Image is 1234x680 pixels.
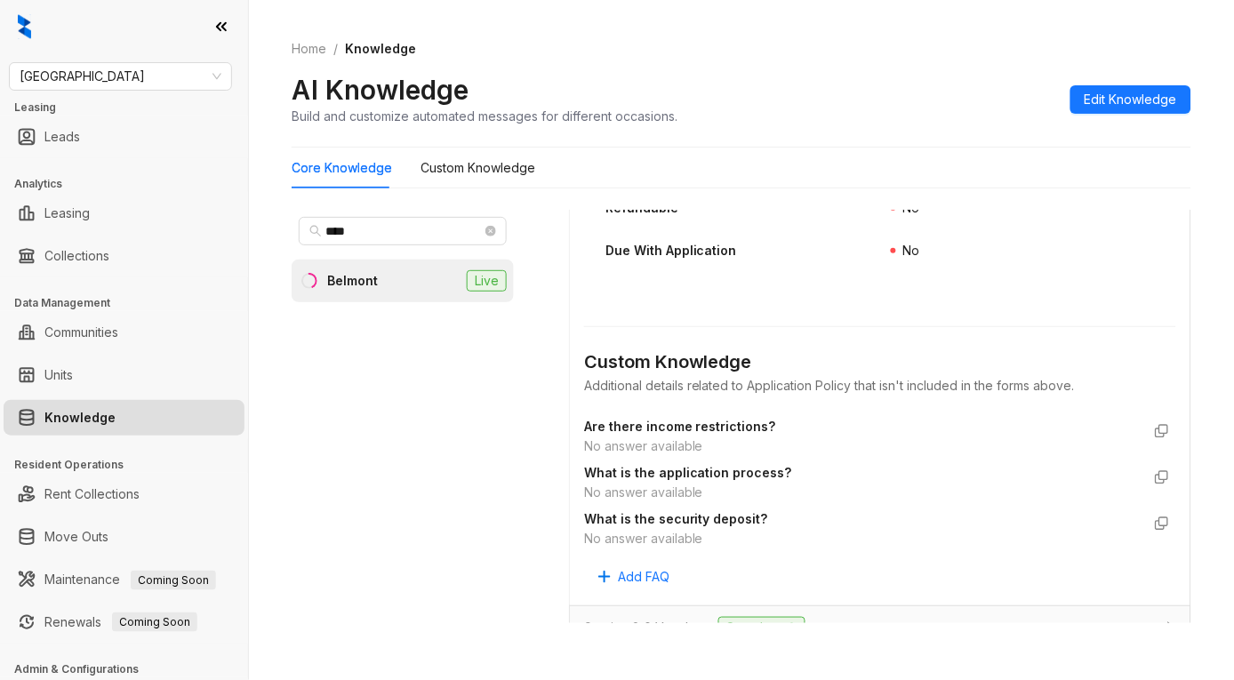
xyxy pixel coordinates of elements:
[14,457,248,473] h3: Resident Operations
[605,241,737,260] div: Due With Application
[1166,621,1176,632] span: collapsed
[292,107,677,125] div: Build and customize automated messages for different occasions.
[44,119,80,155] a: Leads
[584,376,1176,396] div: Additional details related to Application Policy that isn't included in the forms above.
[44,604,197,640] a: RenewalsComing Soon
[333,39,338,59] li: /
[903,243,920,258] span: No
[131,571,216,590] span: Coming Soon
[44,196,90,231] a: Leasing
[18,14,31,39] img: logo
[14,100,248,116] h3: Leasing
[584,465,792,480] strong: What is the application process?
[4,562,244,597] li: Maintenance
[4,476,244,512] li: Rent Collections
[1085,90,1177,109] span: Edit Knowledge
[584,436,1141,456] div: No answer available
[485,226,496,236] span: close-circle
[44,357,73,393] a: Units
[903,200,920,215] span: No
[467,270,507,292] span: Live
[4,357,244,393] li: Units
[584,563,684,591] button: Add FAQ
[4,119,244,155] li: Leads
[292,158,392,178] div: Core Knowledge
[570,606,1190,649] div: Section 8 & VouchersComplete
[44,519,108,555] a: Move Outs
[292,73,469,107] h2: AI Knowledge
[4,400,244,436] li: Knowledge
[618,567,669,587] span: Add FAQ
[14,176,248,192] h3: Analytics
[288,39,330,59] a: Home
[44,476,140,512] a: Rent Collections
[327,271,378,291] div: Belmont
[584,348,1176,376] div: Custom Knowledge
[44,315,118,350] a: Communities
[584,529,1141,548] div: No answer available
[584,419,776,434] strong: Are there income restrictions?
[584,618,711,637] span: Section 8 & Vouchers
[4,519,244,555] li: Move Outs
[584,511,768,526] strong: What is the security deposit?
[4,196,244,231] li: Leasing
[14,295,248,311] h3: Data Management
[421,158,535,178] div: Custom Knowledge
[4,315,244,350] li: Communities
[345,41,416,56] span: Knowledge
[718,617,805,638] span: Complete
[4,604,244,640] li: Renewals
[4,238,244,274] li: Collections
[112,612,197,632] span: Coming Soon
[1070,85,1191,114] button: Edit Knowledge
[20,63,221,90] span: Fairfield
[44,238,109,274] a: Collections
[309,225,322,237] span: search
[44,400,116,436] a: Knowledge
[584,483,1141,502] div: No answer available
[14,661,248,677] h3: Admin & Configurations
